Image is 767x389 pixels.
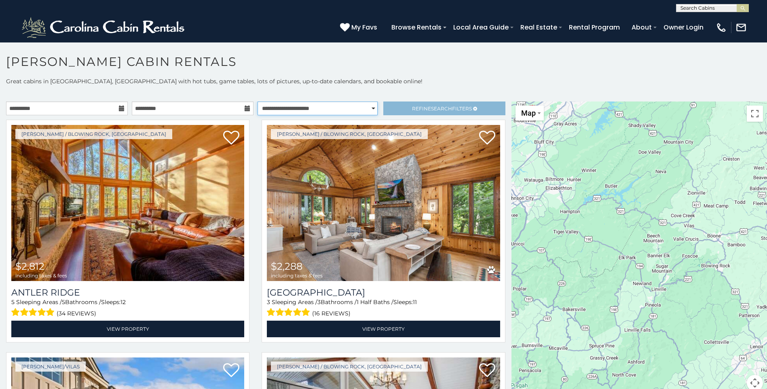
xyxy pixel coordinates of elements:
a: [PERSON_NAME] / Blowing Rock, [GEOGRAPHIC_DATA] [15,129,172,139]
span: (34 reviews) [57,308,96,319]
a: Add to favorites [223,130,239,147]
h3: Chimney Island [267,287,500,298]
button: Change map style [516,106,544,121]
a: Rental Program [565,20,624,34]
span: 1 Half Baths / [357,298,393,306]
img: Chimney Island [267,125,500,281]
img: phone-regular-white.png [716,22,727,33]
a: Add to favorites [479,130,495,147]
span: 5 [62,298,65,306]
a: My Favs [340,22,379,33]
img: White-1-2.png [20,15,188,40]
span: Map [521,109,536,117]
span: Refine Filters [412,106,472,112]
span: 12 [120,298,126,306]
a: Add to favorites [223,362,239,379]
a: RefineSearchFilters [383,101,505,115]
a: [PERSON_NAME] / Blowing Rock, [GEOGRAPHIC_DATA] [271,129,428,139]
a: Add to favorites [479,362,495,379]
a: Browse Rentals [387,20,446,34]
span: 5 [11,298,15,306]
a: About [628,20,656,34]
button: Toggle fullscreen view [747,106,763,122]
a: [PERSON_NAME] / Blowing Rock, [GEOGRAPHIC_DATA] [271,362,428,372]
span: Search [431,106,452,112]
div: Sleeping Areas / Bathrooms / Sleeps: [11,298,244,319]
img: mail-regular-white.png [735,22,747,33]
span: 3 [317,298,321,306]
img: Antler Ridge [11,125,244,281]
span: including taxes & fees [15,273,67,278]
span: 11 [413,298,417,306]
span: 3 [267,298,270,306]
a: View Property [11,321,244,337]
a: Antler Ridge [11,287,244,298]
span: $2,812 [15,260,44,272]
a: Local Area Guide [449,20,513,34]
a: Real Estate [516,20,561,34]
span: (16 reviews) [312,308,351,319]
span: including taxes & fees [271,273,323,278]
span: My Favs [351,22,377,32]
a: Owner Login [659,20,708,34]
a: Antler Ridge $2,812 including taxes & fees [11,125,244,281]
span: $2,288 [271,260,302,272]
div: Sleeping Areas / Bathrooms / Sleeps: [267,298,500,319]
a: Chimney Island $2,288 including taxes & fees [267,125,500,281]
a: View Property [267,321,500,337]
a: [GEOGRAPHIC_DATA] [267,287,500,298]
a: [PERSON_NAME]/Vilas [15,362,86,372]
